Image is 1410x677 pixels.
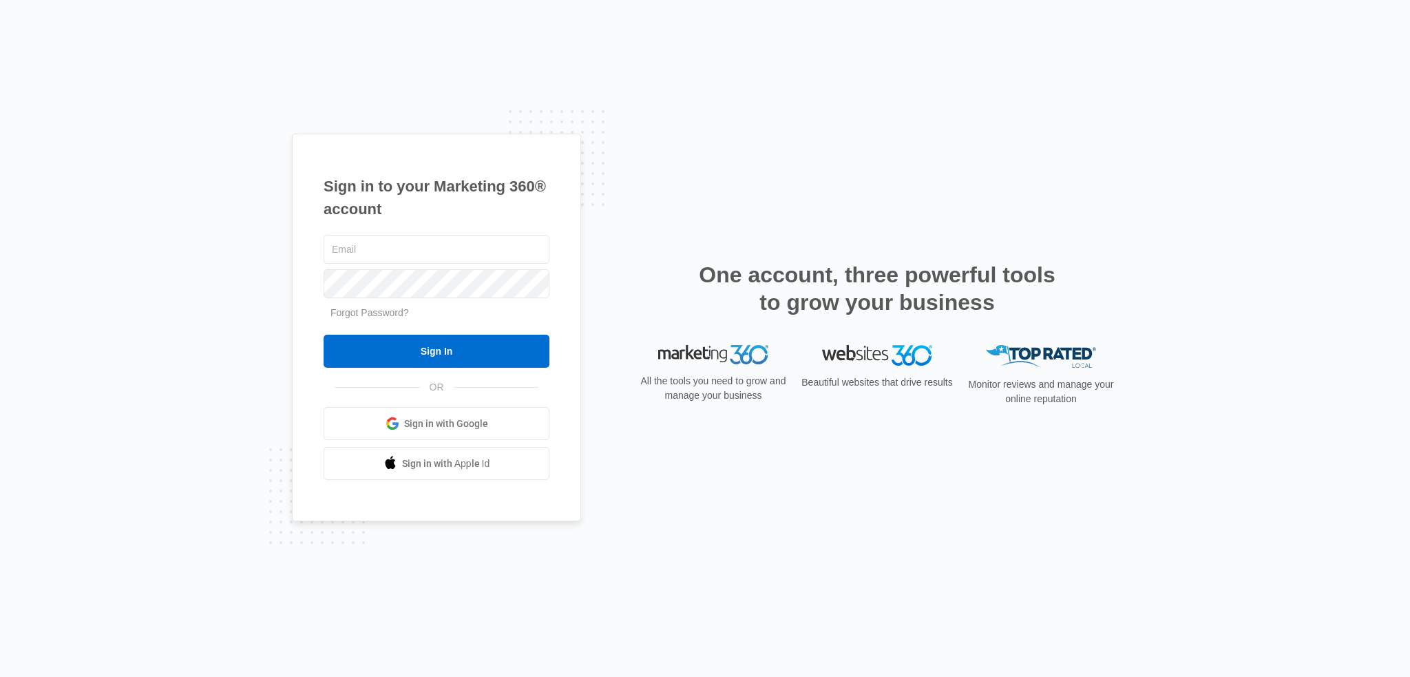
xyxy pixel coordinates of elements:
[324,175,549,220] h1: Sign in to your Marketing 360® account
[402,457,490,471] span: Sign in with Apple Id
[964,377,1118,406] p: Monitor reviews and manage your online reputation
[658,345,768,364] img: Marketing 360
[420,380,454,395] span: OR
[404,417,488,431] span: Sign in with Google
[822,345,932,365] img: Websites 360
[324,335,549,368] input: Sign In
[800,375,954,390] p: Beautiful websites that drive results
[324,447,549,480] a: Sign in with Apple Id
[330,307,409,318] a: Forgot Password?
[695,261,1060,316] h2: One account, three powerful tools to grow your business
[324,407,549,440] a: Sign in with Google
[324,235,549,264] input: Email
[986,345,1096,368] img: Top Rated Local
[636,374,790,403] p: All the tools you need to grow and manage your business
